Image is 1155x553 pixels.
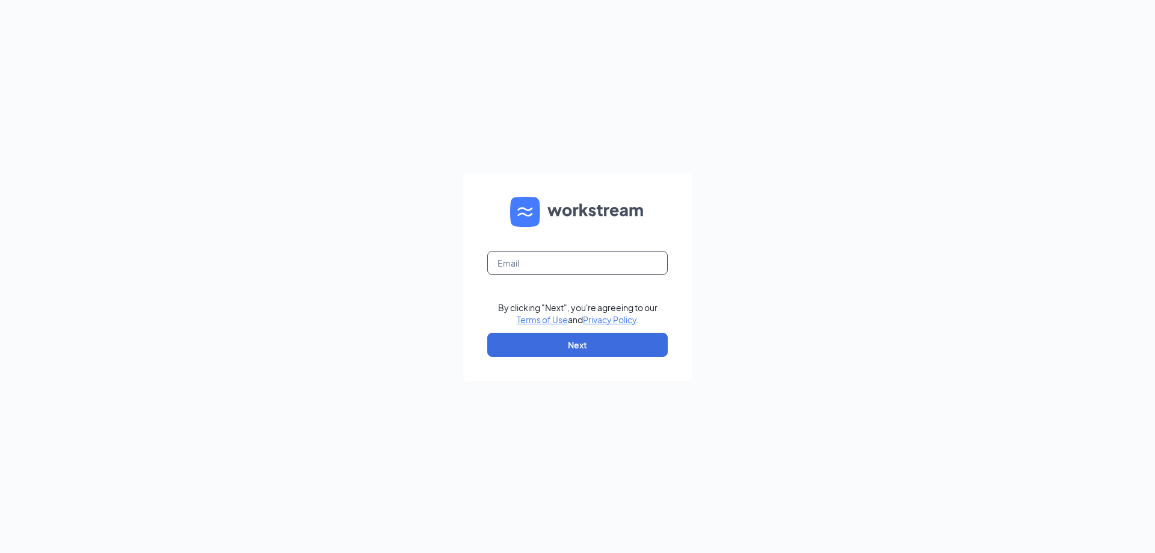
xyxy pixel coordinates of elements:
a: Terms of Use [517,314,568,325]
a: Privacy Policy [583,314,636,325]
img: WS logo and Workstream text [510,197,645,227]
input: Email [487,251,668,275]
button: Next [487,333,668,357]
div: By clicking "Next", you're agreeing to our and . [498,301,658,326]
